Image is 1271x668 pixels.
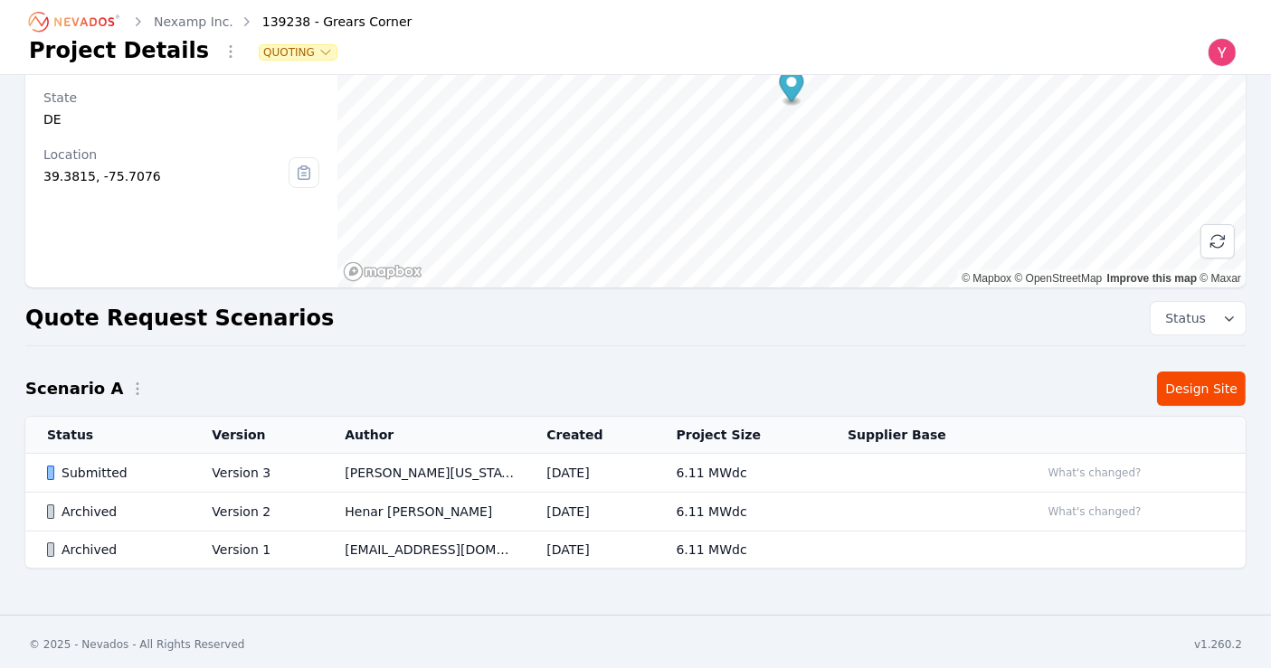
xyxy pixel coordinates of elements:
div: © 2025 - Nevados - All Rights Reserved [29,637,245,652]
button: What's changed? [1040,463,1150,483]
a: Mapbox homepage [343,261,422,282]
span: Status [1158,309,1206,327]
button: Quoting [260,45,337,60]
button: Status [1151,302,1246,334]
th: Author [323,417,525,454]
nav: Breadcrumb [29,7,412,36]
div: 139238 - Grears Corner [237,13,412,31]
div: v1.260.2 [1194,637,1242,652]
td: Version 1 [190,532,323,569]
h2: Quote Request Scenarios [25,304,334,333]
td: 6.11 MWdc [655,493,827,532]
th: Version [190,417,323,454]
td: Version 2 [190,493,323,532]
div: Location [43,146,289,164]
td: Henar [PERSON_NAME] [323,493,525,532]
img: Yoni Bennett [1208,38,1237,67]
div: Submitted [47,464,181,482]
a: Mapbox [962,272,1011,285]
tr: SubmittedVersion 3[PERSON_NAME][US_STATE][DATE]6.11 MWdcWhat's changed? [25,454,1246,493]
td: [PERSON_NAME][US_STATE] [323,454,525,493]
div: Archived [47,541,181,559]
div: 39.3815, -75.7076 [43,167,289,185]
h1: Project Details [29,36,209,65]
button: What's changed? [1040,502,1150,522]
th: Project Size [655,417,827,454]
td: 6.11 MWdc [655,532,827,569]
a: Design Site [1157,372,1246,406]
td: [EMAIL_ADDRESS][DOMAIN_NAME] [323,532,525,569]
a: Nexamp Inc. [154,13,233,31]
td: Version 3 [190,454,323,493]
a: OpenStreetMap [1015,272,1103,285]
tr: ArchivedVersion 1[EMAIL_ADDRESS][DOMAIN_NAME][DATE]6.11 MWdc [25,532,1246,569]
a: Maxar [1200,272,1241,285]
h2: Scenario A [25,376,123,401]
td: [DATE] [525,454,654,493]
tr: ArchivedVersion 2Henar [PERSON_NAME][DATE]6.11 MWdcWhat's changed? [25,493,1246,532]
div: State [43,89,319,107]
td: [DATE] [525,532,654,569]
td: 6.11 MWdc [655,454,827,493]
div: Archived [47,503,181,521]
a: Improve this map [1107,272,1197,285]
div: DE [43,110,319,128]
th: Supplier Base [826,417,1019,454]
td: [DATE] [525,493,654,532]
div: Map marker [779,70,803,107]
th: Created [525,417,654,454]
th: Status [25,417,190,454]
